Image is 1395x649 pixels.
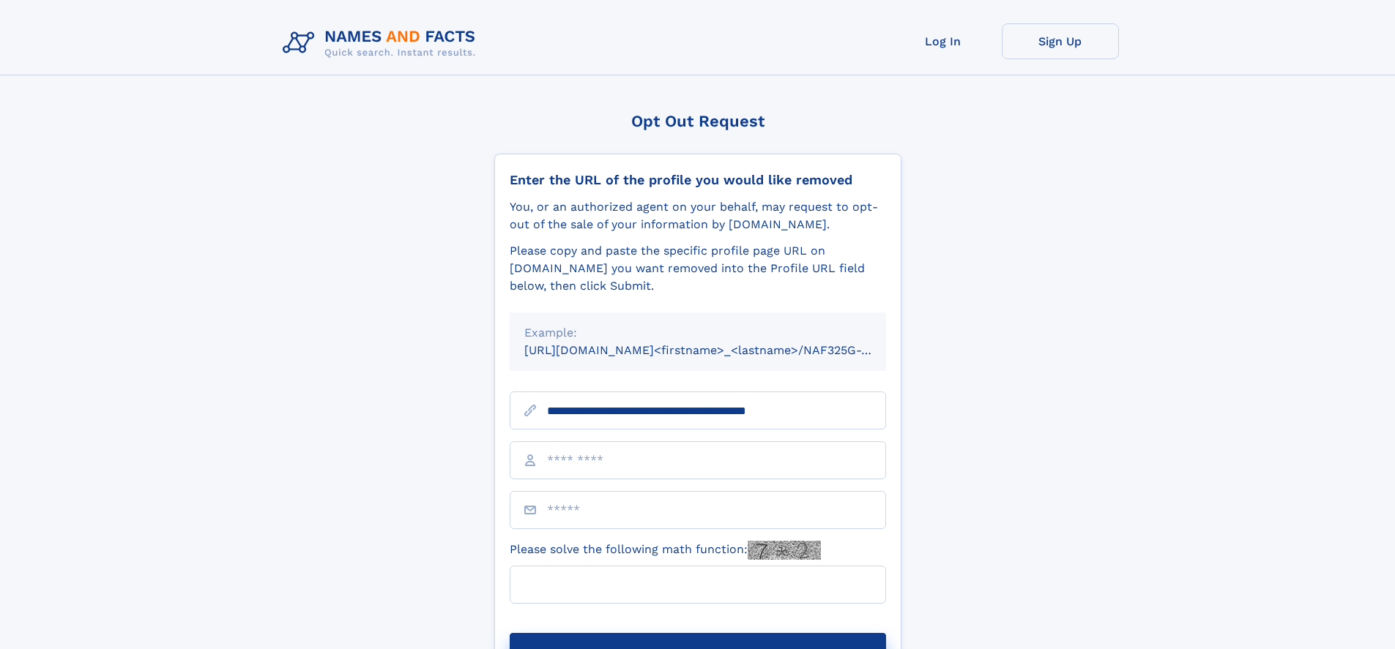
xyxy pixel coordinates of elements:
div: Please copy and paste the specific profile page URL on [DOMAIN_NAME] you want removed into the Pr... [510,242,886,295]
a: Sign Up [1002,23,1119,59]
img: Logo Names and Facts [277,23,488,63]
div: Opt Out Request [494,112,901,130]
div: Enter the URL of the profile you would like removed [510,172,886,188]
div: Example: [524,324,871,342]
small: [URL][DOMAIN_NAME]<firstname>_<lastname>/NAF325G-xxxxxxxx [524,343,914,357]
div: You, or an authorized agent on your behalf, may request to opt-out of the sale of your informatio... [510,198,886,233]
label: Please solve the following math function: [510,541,821,560]
a: Log In [885,23,1002,59]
